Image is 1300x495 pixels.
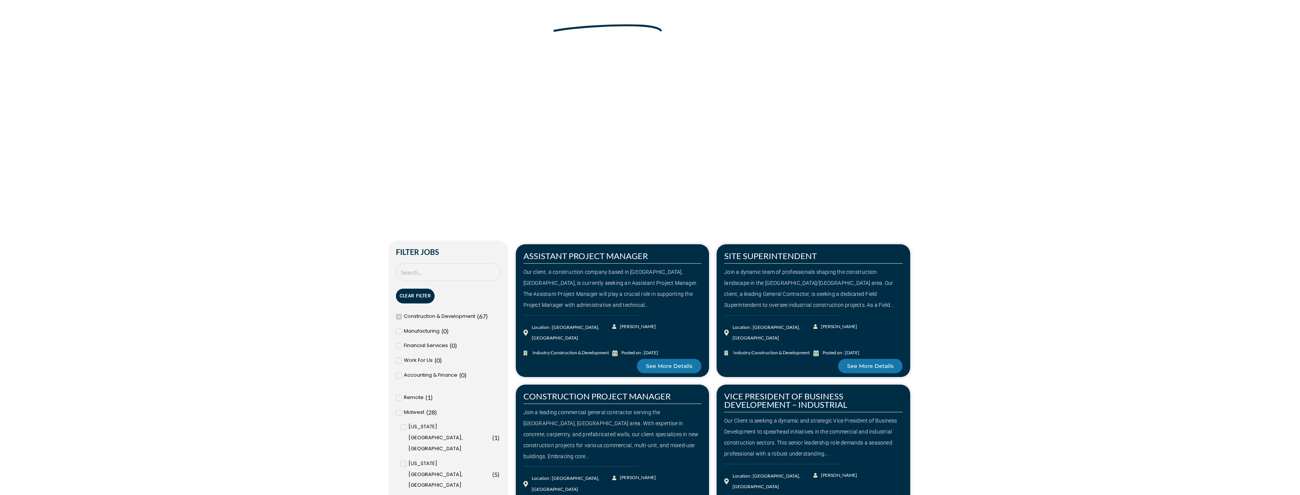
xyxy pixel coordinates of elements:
input: Search Job [396,263,501,281]
a: See More Details [838,359,903,373]
div: Join a leading commercial general contractor serving the [GEOGRAPHIC_DATA], [GEOGRAPHIC_DATA] are... [523,407,702,462]
a: Home [438,38,454,46]
button: Clear Filter [396,289,435,303]
span: 1 [494,434,498,441]
span: ( [459,371,461,379]
span: [PERSON_NAME] [819,470,857,481]
a: See More Details [637,359,701,373]
span: ( [477,313,479,320]
span: Accounting & Finance [404,370,457,381]
a: ASSISTANT PROJECT MANAGER [523,251,648,261]
div: Location : [GEOGRAPHIC_DATA], [GEOGRAPHIC_DATA] [532,473,613,495]
div: Posted on : [DATE] [621,347,658,358]
span: Manufacturing [404,326,440,337]
span: ( [426,409,428,416]
span: Make Your [438,2,547,29]
span: See More Details [847,363,893,369]
span: [US_STATE][GEOGRAPHIC_DATA], [GEOGRAPHIC_DATA] [408,421,490,454]
div: Location : [GEOGRAPHIC_DATA], [GEOGRAPHIC_DATA] [532,322,613,344]
span: ( [450,342,452,349]
a: Industry:Construction & Development [724,347,813,358]
div: Posted on : [DATE] [823,347,859,358]
span: ( [441,327,443,335]
span: [PERSON_NAME] [819,321,857,332]
a: Industry:Construction & Development [523,347,613,358]
span: Midwest [404,407,424,418]
span: 0 [436,357,440,364]
span: Jobs [456,38,468,46]
span: 0 [461,371,465,379]
div: Our Client is seeking a dynamic and strategic Vice President of Business Development to spearhead... [724,415,903,459]
span: Financial Services [404,340,448,351]
span: ) [431,394,433,401]
span: 1 [427,394,431,401]
span: ( [492,471,494,478]
a: SITE SUPERINTENDENT [724,251,817,261]
div: Location : [GEOGRAPHIC_DATA], [GEOGRAPHIC_DATA] [733,322,813,344]
span: Industry: [531,347,609,358]
span: ) [440,357,442,364]
span: Work For Us [404,355,433,366]
span: [PERSON_NAME] [618,472,656,483]
span: 28 [428,409,435,416]
a: CONSTRUCTION PROJECT MANAGER [523,391,671,401]
span: [US_STATE][GEOGRAPHIC_DATA], [GEOGRAPHIC_DATA] [408,458,490,491]
span: ) [498,434,500,441]
span: 5 [494,471,498,478]
a: [PERSON_NAME] [612,321,657,332]
span: 0 [443,327,447,335]
a: [PERSON_NAME] [612,472,657,483]
span: Industry: [731,347,810,358]
span: Remote [404,392,424,403]
span: » [438,38,468,46]
span: ( [435,357,436,364]
div: Join a dynamic team of professionals shaping the construction landscape in the [GEOGRAPHIC_DATA]/... [724,267,903,310]
a: VICE PRESIDENT OF BUSINESS DEVELOPEMENT – INDUSTRIAL [724,391,847,410]
span: [PERSON_NAME] [618,321,656,332]
span: ) [486,313,488,320]
h2: Filter Jobs [396,248,501,256]
div: Location : [GEOGRAPHIC_DATA], [GEOGRAPHIC_DATA] [733,471,813,493]
span: Construction & Development [404,311,475,322]
span: Next Move [552,3,663,28]
a: [PERSON_NAME] [813,470,858,481]
div: Our client, a construction company based in [GEOGRAPHIC_DATA], [GEOGRAPHIC_DATA], is currently se... [523,267,702,310]
span: ) [435,409,437,416]
span: ) [447,327,449,335]
span: Construction & Development [752,350,810,355]
span: ) [465,371,466,379]
span: 67 [479,313,486,320]
span: ) [455,342,457,349]
span: ( [425,394,427,401]
span: See More Details [646,363,692,369]
span: ( [492,434,494,441]
a: [PERSON_NAME] [813,321,858,332]
span: ) [498,471,500,478]
span: Construction & Development [551,350,609,355]
span: 0 [452,342,455,349]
